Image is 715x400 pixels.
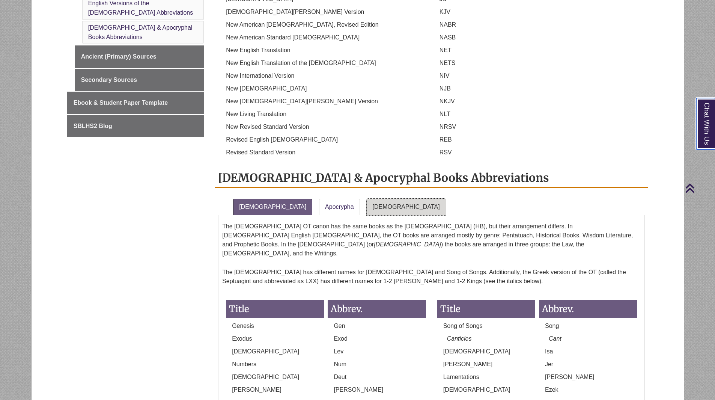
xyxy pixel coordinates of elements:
p: Song [539,322,637,331]
h3: Abbrev. [328,300,426,318]
p: [PERSON_NAME] [328,385,426,394]
p: Ezek [539,385,637,394]
p: [DEMOGRAPHIC_DATA] [226,347,324,356]
p: [DEMOGRAPHIC_DATA] [437,385,535,394]
a: Secondary Sources [75,69,204,91]
p: Numbers [226,360,324,369]
h3: Title [437,300,535,318]
a: Back to Top [685,183,713,193]
p: Isa [539,347,637,356]
p: Revised English [DEMOGRAPHIC_DATA] [220,135,430,144]
em: Cant [549,335,561,342]
p: [PERSON_NAME] [437,360,535,369]
p: Deut [328,373,426,382]
p: NABR [434,20,643,29]
a: Ancient (Primary) Sources [75,45,204,68]
a: Apocrypha [319,199,360,215]
p: Lev [328,347,426,356]
p: The [DEMOGRAPHIC_DATA] OT canon has the same books as the [DEMOGRAPHIC_DATA] (HB), but their arra... [222,219,641,261]
p: New American [DEMOGRAPHIC_DATA], Revised Edition [220,20,430,29]
p: Revised Standard Version [220,148,430,157]
p: NET [434,46,643,55]
h2: [DEMOGRAPHIC_DATA] & Apocryphal Books Abbreviations [215,168,648,188]
a: Ebook & Student Paper Template [67,92,204,114]
h3: Title [226,300,324,318]
p: NASB [434,33,643,42]
a: [DEMOGRAPHIC_DATA] & Apocryphal Books Abbreviations [88,24,193,41]
p: [PERSON_NAME] [539,373,637,382]
p: NLT [434,110,643,119]
p: Num [328,360,426,369]
p: [DEMOGRAPHIC_DATA] [437,347,535,356]
p: Lamentations [437,373,535,382]
p: New English Translation [220,46,430,55]
p: Genesis [226,322,324,331]
p: [PERSON_NAME] [226,385,324,394]
h3: Abbrev. [539,300,637,318]
p: New Living Translation [220,110,430,119]
p: Exod [328,334,426,343]
p: NRSV [434,122,643,131]
em: [DEMOGRAPHIC_DATA] [374,241,441,248]
a: [DEMOGRAPHIC_DATA] [367,199,446,215]
p: Song of Songs [437,322,535,331]
p: KJV [434,8,643,17]
p: New [DEMOGRAPHIC_DATA] [220,84,430,93]
p: New International Version [220,71,430,80]
p: Jer [539,360,637,369]
p: The [DEMOGRAPHIC_DATA] has different names for [DEMOGRAPHIC_DATA] and Song of Songs. Additionally... [222,265,641,289]
p: Gen [328,322,426,331]
p: New English Translation of the [DEMOGRAPHIC_DATA] [220,59,430,68]
p: New American Standard [DEMOGRAPHIC_DATA] [220,33,430,42]
p: REB [434,135,643,144]
span: SBLHS2 Blog [74,123,112,129]
em: Canticles [447,335,472,342]
p: [DEMOGRAPHIC_DATA][PERSON_NAME] Version [220,8,430,17]
p: Exodus [226,334,324,343]
a: [DEMOGRAPHIC_DATA] [233,199,312,215]
p: NETS [434,59,643,68]
p: New [DEMOGRAPHIC_DATA][PERSON_NAME] Version [220,97,430,106]
p: [DEMOGRAPHIC_DATA] [226,373,324,382]
a: SBLHS2 Blog [67,115,204,137]
p: NKJV [434,97,643,106]
p: NIV [434,71,643,80]
span: Ebook & Student Paper Template [74,100,168,106]
p: RSV [434,148,643,157]
p: New Revised Standard Version [220,122,430,131]
p: NJB [434,84,643,93]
